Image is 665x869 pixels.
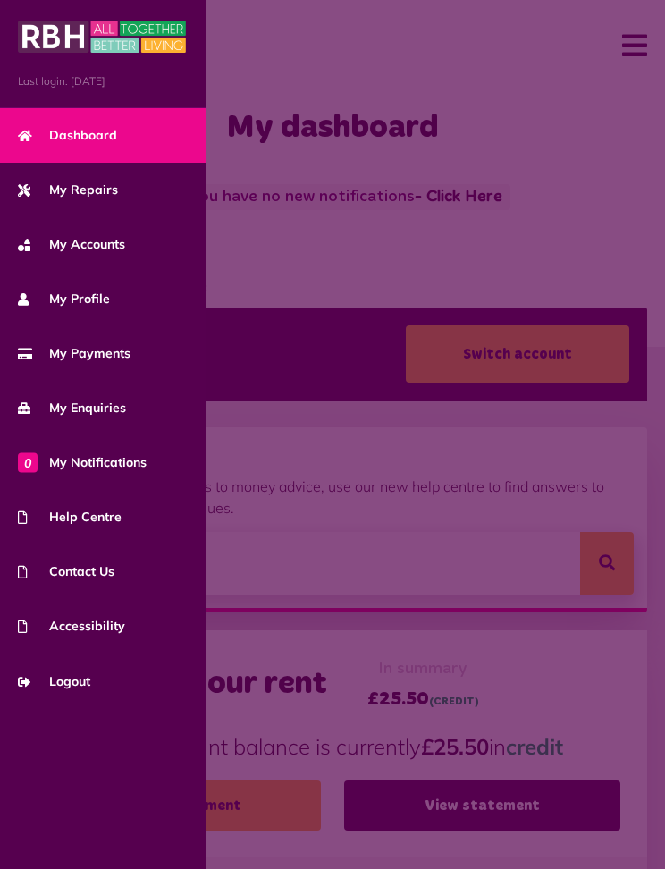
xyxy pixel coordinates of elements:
[18,617,125,636] span: Accessibility
[18,290,110,308] span: My Profile
[18,235,125,254] span: My Accounts
[18,399,126,418] span: My Enquiries
[18,452,38,472] span: 0
[18,672,90,691] span: Logout
[18,453,147,472] span: My Notifications
[18,73,188,89] span: Last login: [DATE]
[18,562,114,581] span: Contact Us
[18,126,117,145] span: Dashboard
[18,508,122,527] span: Help Centre
[18,181,118,199] span: My Repairs
[18,18,186,55] img: MyRBH
[18,344,130,363] span: My Payments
